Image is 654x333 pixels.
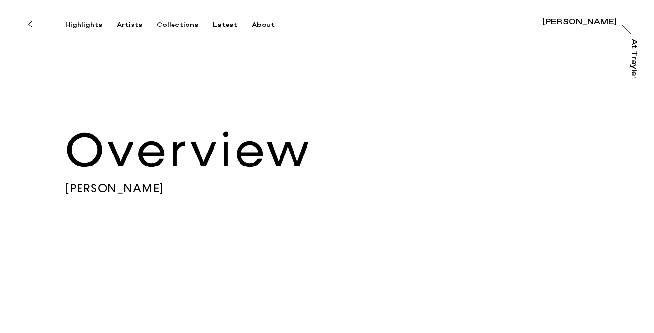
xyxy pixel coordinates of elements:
div: Latest [213,21,237,29]
button: About [252,21,289,29]
div: At Trayler [630,39,638,80]
h2: Overview [65,121,589,181]
button: Highlights [65,21,117,29]
div: Highlights [65,21,102,29]
a: [PERSON_NAME] [543,18,617,28]
span: [PERSON_NAME] [65,181,589,195]
div: Artists [117,21,142,29]
button: Artists [117,21,157,29]
button: Latest [213,21,252,29]
button: Collections [157,21,213,29]
div: About [252,21,275,29]
div: Collections [157,21,198,29]
a: At Trayler [628,39,638,78]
